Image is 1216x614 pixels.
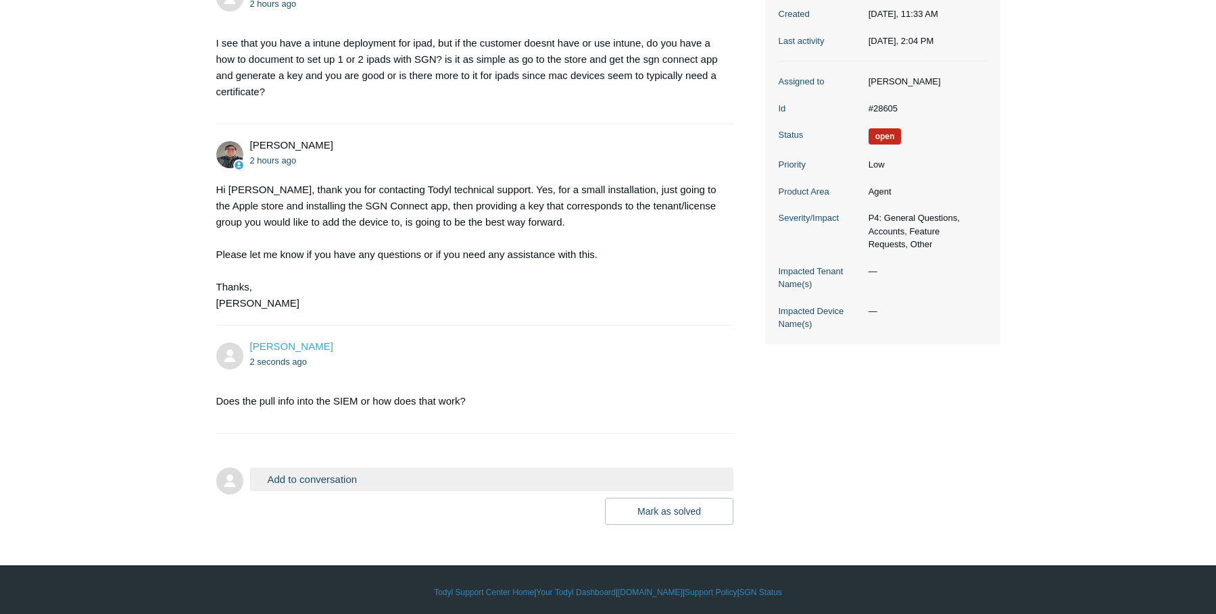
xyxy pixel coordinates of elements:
[862,158,987,172] dd: Low
[434,586,534,598] a: Todyl Support Center Home
[216,35,721,100] p: I see that you have a intune deployment for ipad, but if the customer doesnt have or use intune, ...
[216,182,721,311] div: Hi [PERSON_NAME], thank you for contacting Todyl technical support. Yes, for a small installation...
[779,305,862,331] dt: Impacted Device Name(s)
[250,340,333,352] span: Michael Matulewicz
[685,586,737,598] a: Support Policy
[779,211,862,225] dt: Severity/Impact
[862,185,987,199] dd: Agent
[862,75,987,88] dd: [PERSON_NAME]
[779,75,862,88] dt: Assigned to
[779,7,862,21] dt: Created
[862,102,987,116] dd: #28605
[216,586,1000,598] div: | | | |
[739,586,782,598] a: SGN Status
[216,393,721,409] p: Does the pull info into the SIEM or how does that work?
[862,211,987,251] dd: P4: General Questions, Accounts, Feature Requests, Other
[250,357,308,367] time: 10/02/2025, 14:04
[779,34,862,48] dt: Last activity
[869,128,902,145] span: We are working on a response for you
[779,158,862,172] dt: Priority
[605,498,733,525] button: Mark as solved
[250,467,734,491] button: Add to conversation
[862,305,987,318] dd: —
[862,265,987,278] dd: —
[250,155,297,165] time: 10/02/2025, 11:59
[779,128,862,142] dt: Status
[869,36,934,46] time: 10/02/2025, 14:04
[779,102,862,116] dt: Id
[618,586,683,598] a: [DOMAIN_NAME]
[250,340,333,352] a: [PERSON_NAME]
[536,586,615,598] a: Your Todyl Dashboard
[250,139,333,151] span: Matt Robinson
[779,265,862,291] dt: Impacted Tenant Name(s)
[869,9,938,19] time: 10/02/2025, 11:33
[779,185,862,199] dt: Product Area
